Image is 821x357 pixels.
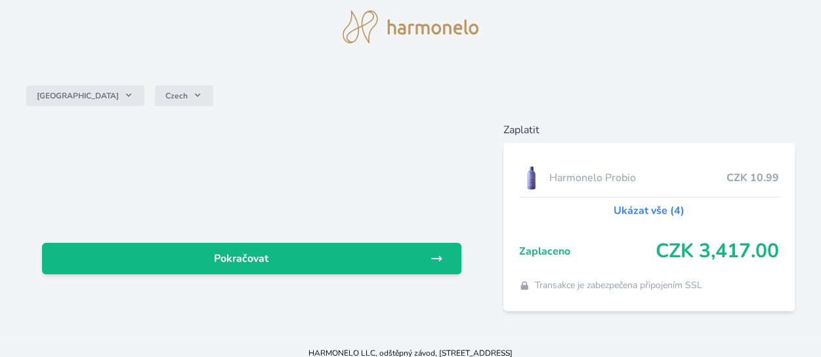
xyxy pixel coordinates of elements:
[535,279,702,292] span: Transakce je zabezpečena připojením SSL
[549,170,726,186] span: Harmonelo Probio
[155,85,213,106] button: Czech
[726,170,779,186] span: CZK 10.99
[614,203,684,219] a: Ukázat vše (4)
[656,240,779,263] span: CZK 3,417.00
[37,91,119,101] span: [GEOGRAPHIC_DATA]
[165,91,188,101] span: Czech
[26,85,144,106] button: [GEOGRAPHIC_DATA]
[42,243,461,274] a: Pokračovat
[519,161,544,194] img: CLEAN_PROBIO_se_stinem_x-lo.jpg
[53,251,430,266] span: Pokračovat
[519,243,656,259] span: Zaplaceno
[503,122,795,138] h6: Zaplatit
[343,10,479,43] img: logo.svg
